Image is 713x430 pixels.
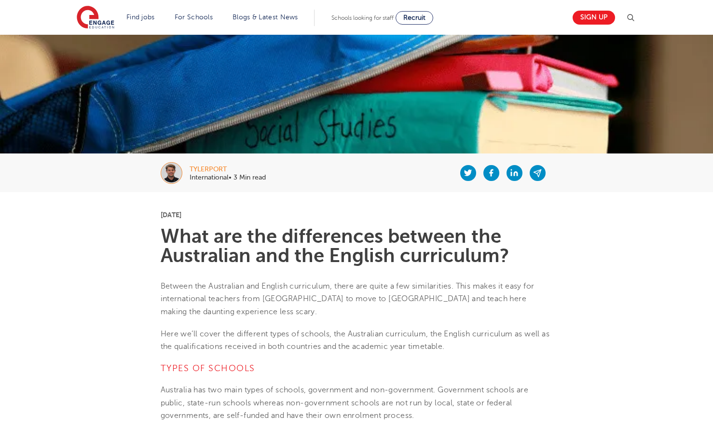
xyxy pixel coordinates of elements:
p: Between the Australian and English curriculum, there are quite a few similarities. This makes it ... [161,280,553,318]
p: Here we’ll cover the different types of schools, the Australian curriculum, the English curriculu... [161,328,553,353]
a: Blogs & Latest News [233,14,298,21]
a: Recruit [396,11,433,25]
h1: What are the differences between the Australian and the English curriculum? [161,227,553,265]
span: Schools looking for staff [331,14,394,21]
a: For Schools [175,14,213,21]
p: Australia has two main types of schools, government and non-government. Government schools are pu... [161,384,553,422]
a: Find jobs [126,14,155,21]
div: tylerport [190,166,266,173]
p: [DATE] [161,211,553,218]
p: International• 3 Min read [190,174,266,181]
span: Recruit [403,14,425,21]
h4: Types of schools [161,362,553,374]
a: Sign up [573,11,615,25]
img: Engage Education [77,6,114,30]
